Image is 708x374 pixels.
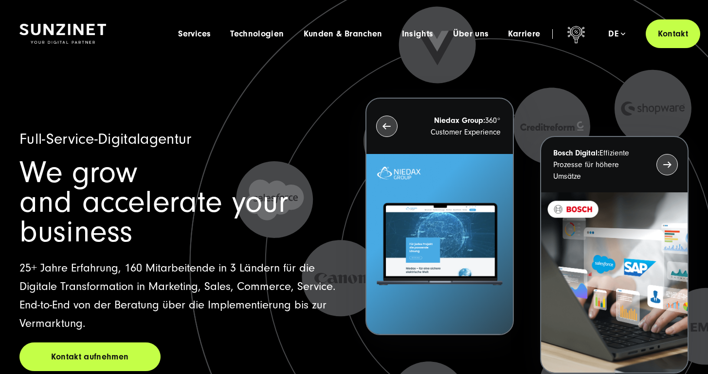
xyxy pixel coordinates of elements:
[608,29,625,39] div: de
[453,29,489,39] a: Über uns
[553,147,639,182] p: Effiziente Prozesse für höhere Umsätze
[553,149,599,157] strong: Bosch Digital:
[508,29,540,39] a: Karriere
[646,19,700,48] a: Kontakt
[541,192,688,373] img: BOSCH - Kundeprojekt - Digital Transformation Agentur SUNZINET
[19,130,192,148] span: Full-Service-Digitalagentur
[19,24,106,44] img: SUNZINET Full Service Digital Agentur
[19,259,343,333] p: 25+ Jahre Erfahrung, 160 Mitarbeitende in 3 Ländern für die Digitale Transformation in Marketing,...
[178,29,211,39] a: Services
[366,154,513,334] img: Letztes Projekt von Niedax. Ein Laptop auf dem die Niedax Website geöffnet ist, auf blauem Hinter...
[230,29,284,39] a: Technologien
[415,115,501,138] p: 360° Customer Experience
[19,342,161,371] a: Kontakt aufnehmen
[365,98,514,335] button: Niedax Group:360° Customer Experience Letztes Projekt von Niedax. Ein Laptop auf dem die Niedax W...
[402,29,434,39] a: Insights
[19,155,288,249] span: We grow and accelerate your business
[434,116,485,125] strong: Niedax Group:
[304,29,382,39] a: Kunden & Branchen
[540,136,689,374] button: Bosch Digital:Effiziente Prozesse für höhere Umsätze BOSCH - Kundeprojekt - Digital Transformatio...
